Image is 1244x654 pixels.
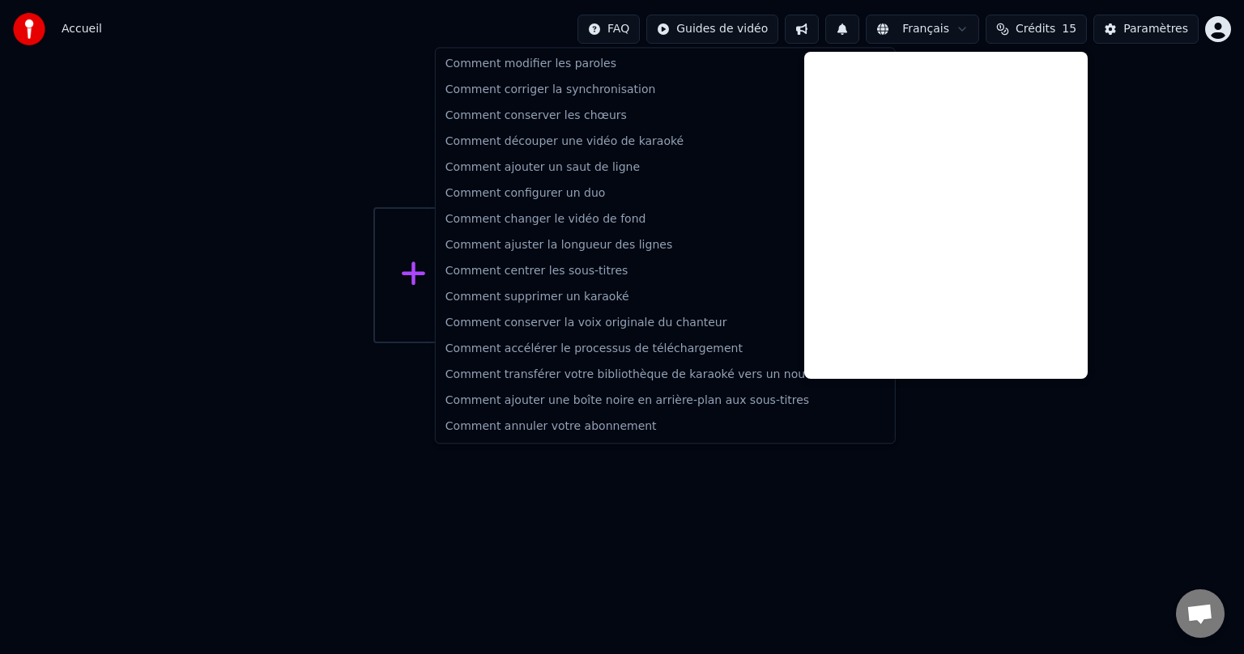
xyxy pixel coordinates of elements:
[439,103,892,129] div: Comment conserver les chœurs
[439,336,892,362] div: Comment accélérer le processus de téléchargement
[439,388,892,414] div: Comment ajouter une boîte noire en arrière-plan aux sous-titres
[439,362,892,388] div: Comment transférer votre bibliothèque de karaoké vers un nouvel ordinateur
[439,180,892,206] div: Comment configurer un duo
[439,310,892,336] div: Comment conserver la voix originale du chanteur
[439,155,892,180] div: Comment ajouter un saut de ligne
[439,284,892,310] div: Comment supprimer un karaoké
[439,77,892,103] div: Comment corriger la synchronisation
[439,414,892,440] div: Comment annuler votre abonnement
[439,232,892,258] div: Comment ajuster la longueur des lignes
[439,51,892,77] div: Comment modifier les paroles
[439,129,892,155] div: Comment découper une vidéo de karaoké
[439,258,892,284] div: Comment centrer les sous-titres
[439,206,892,232] div: Comment changer le vidéo de fond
